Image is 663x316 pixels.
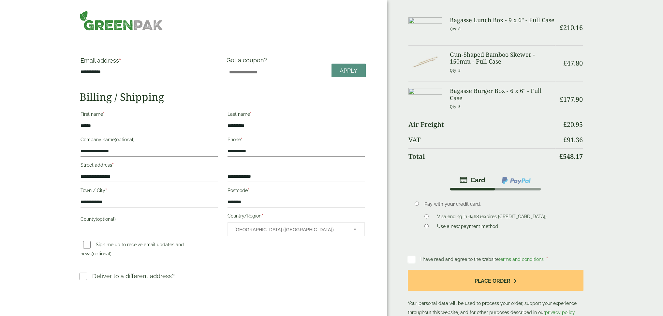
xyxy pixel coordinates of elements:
span: £ [563,120,567,129]
img: stripe.png [460,176,485,184]
a: terms and conditions [499,257,544,262]
input: Sign me up to receive email updates and news(optional) [83,241,91,248]
bdi: 210.16 [560,23,583,32]
span: (optional) [115,137,135,142]
th: VAT [408,132,555,148]
span: £ [560,95,563,104]
label: Email address [81,58,218,67]
small: Qty: 5 [450,68,461,73]
span: I have read and agree to the website [420,257,545,262]
bdi: 548.17 [559,152,583,161]
label: Sign me up to receive email updates and news [81,242,184,258]
h3: Gun-Shaped Bamboo Skewer - 150mm - Full Case [450,51,555,65]
label: Country/Region [228,211,365,222]
span: (optional) [92,251,111,256]
abbr: required [119,57,121,64]
label: Use a new payment method [435,224,501,231]
bdi: 20.95 [563,120,583,129]
span: United Kingdom (UK) [234,223,345,236]
small: Qty: 8 [450,26,461,31]
span: £ [559,152,563,161]
abbr: required [105,188,107,193]
label: Air Freight [408,121,444,128]
abbr: required [103,112,105,117]
abbr: required [112,162,114,168]
label: Last name [228,110,365,121]
button: Place order [408,270,583,291]
abbr: required [546,257,548,262]
span: £ [563,59,567,68]
label: Postcode [228,186,365,197]
h2: Billing / Shipping [80,91,366,103]
label: County [81,215,218,226]
a: privacy policy [545,310,575,315]
label: Visa ending in 6468 (expires [CREDIT_CARD_DATA]) [435,214,549,221]
th: Total [408,148,555,164]
bdi: 177.90 [560,95,583,104]
bdi: 47.80 [563,59,583,68]
img: ppcp-gateway.png [501,176,531,185]
abbr: required [261,213,263,218]
label: Got a coupon? [227,57,270,67]
a: Apply [331,64,366,78]
span: £ [560,23,563,32]
label: Phone [228,135,365,146]
label: First name [81,110,218,121]
label: Street address [81,160,218,172]
span: Country/Region [228,222,365,236]
small: Qty: 5 [450,104,461,109]
span: £ [563,135,567,144]
bdi: 91.36 [563,135,583,144]
label: Company name [81,135,218,146]
h3: Bagasse Lunch Box - 9 x 6" - Full Case [450,17,555,24]
abbr: required [241,137,243,142]
label: Town / City [81,186,218,197]
h3: Bagasse Burger Box - 6 x 6" - Full Case [450,87,555,101]
span: Apply [340,67,358,74]
abbr: required [250,112,252,117]
span: (optional) [96,217,116,222]
p: Pay with your credit card. [424,201,573,208]
p: Deliver to a different address? [92,272,175,280]
abbr: required [248,188,249,193]
img: GreenPak Supplies [80,10,163,31]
